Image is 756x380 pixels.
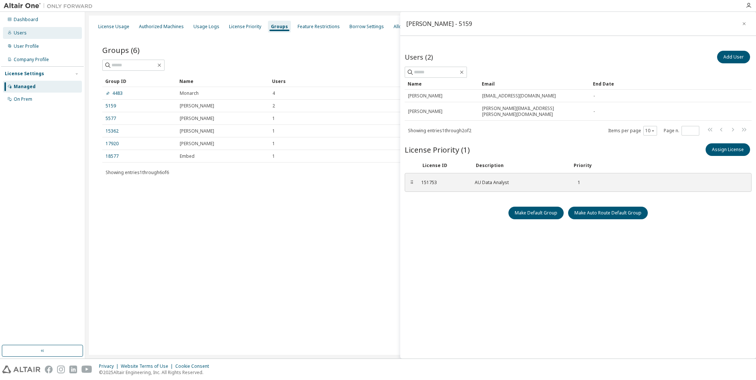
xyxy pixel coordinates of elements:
div: License Settings [5,71,44,77]
span: Showing entries 1 through 6 of 6 [106,169,169,176]
span: 1 [272,141,275,147]
div: Authorized Machines [139,24,184,30]
span: - [593,109,595,114]
span: [PERSON_NAME] [408,93,442,99]
div: Priority [574,163,592,169]
div: License Usage [98,24,129,30]
div: On Prem [14,96,32,102]
div: Group ID [105,75,173,87]
div: 151753 [421,180,466,186]
button: Make Auto Route Default Group [568,207,648,219]
div: Feature Restrictions [298,24,340,30]
div: Website Terms of Use [121,363,175,369]
p: © 2025 Altair Engineering, Inc. All Rights Reserved. [99,369,213,376]
a: 5159 [106,103,116,109]
div: Cookie Consent [175,363,213,369]
div: Usage Logs [193,24,219,30]
div: Users [14,30,27,36]
button: Assign License [706,143,750,156]
div: User Profile [14,43,39,49]
span: - [593,93,595,99]
div: License ID [422,163,467,169]
div: License Priority [229,24,261,30]
span: Showing entries 1 through 2 of 2 [408,127,471,134]
span: 1 [272,153,275,159]
button: Make Default Group [508,207,564,219]
img: linkedin.svg [69,366,77,373]
span: [EMAIL_ADDRESS][DOMAIN_NAME] [482,93,556,99]
div: End Date [593,78,731,90]
span: Monarch [180,90,199,96]
span: Items per page [608,126,657,136]
img: Altair One [4,2,96,10]
a: 5577 [106,116,116,121]
span: License Priority (1) [405,144,470,155]
div: AU Data Analyst [475,180,564,186]
span: Users (2) [405,53,433,61]
div: Description [476,163,565,169]
span: [PERSON_NAME] [180,141,214,147]
div: Managed [14,84,36,90]
span: 2 [272,103,275,109]
img: youtube.svg [82,366,92,373]
img: altair_logo.svg [2,366,40,373]
span: Groups (6) [102,45,140,55]
div: Users [272,75,718,87]
span: [PERSON_NAME][EMAIL_ADDRESS][PERSON_NAME][DOMAIN_NAME] [482,106,587,117]
span: [PERSON_NAME] [180,128,214,134]
div: Dashboard [14,17,38,23]
div: Email [482,78,587,90]
button: 10 [645,128,655,134]
div: Company Profile [14,57,49,63]
img: instagram.svg [57,366,65,373]
div: ⠿ [409,180,414,186]
a: 4483 [106,90,123,96]
div: Name [408,78,476,90]
div: Groups [271,24,288,30]
div: [PERSON_NAME] - 5159 [406,21,472,27]
span: 4 [272,90,275,96]
span: [PERSON_NAME] [180,116,214,121]
div: Allowed IP Addresses [394,24,441,30]
span: Page n. [664,126,699,136]
a: 15362 [106,128,119,134]
button: Add User [717,51,750,63]
span: [PERSON_NAME] [408,109,442,114]
a: 17920 [106,141,119,147]
div: Privacy [99,363,121,369]
span: Embed [180,153,195,159]
div: Borrow Settings [349,24,384,30]
span: 1 [272,116,275,121]
div: Name [179,75,266,87]
span: 1 [272,128,275,134]
span: [PERSON_NAME] [180,103,214,109]
div: 1 [573,180,580,186]
a: 18577 [106,153,119,159]
img: facebook.svg [45,366,53,373]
